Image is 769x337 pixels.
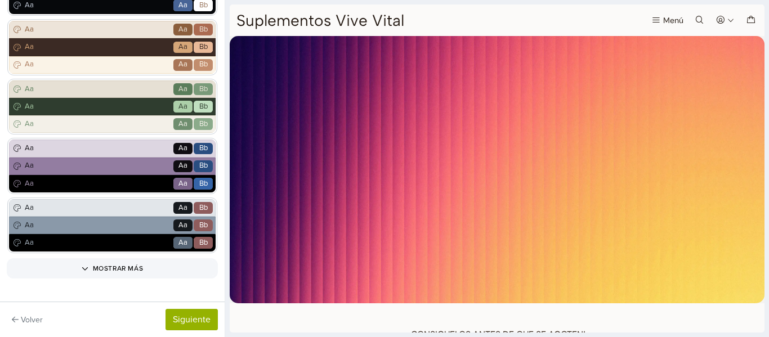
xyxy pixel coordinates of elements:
button: Siguiente [166,309,218,330]
span: Bb [199,237,208,249]
span: Aa [178,84,187,95]
button: Carro [515,8,528,24]
span: Aa [23,101,172,113]
button: Buscar [463,8,477,24]
span: Bb [199,220,208,231]
button: AaAaBbAaAaBbAaAaBb [9,80,216,133]
span: Bb [199,101,208,113]
span: Bb [199,203,208,214]
span: Aa [23,220,172,231]
span: Aa [23,203,172,214]
span: Aa [23,84,172,95]
span: Aa [23,59,172,70]
button: Volver [7,311,48,329]
span: Bb [199,160,208,172]
div: ¡CONSIGUELOS ANTES DE QUE SE AGOTEN! [8,326,527,335]
span: Bb [199,84,208,95]
a: Suplementos Vive Vital [7,8,175,24]
span: Aa [178,203,187,214]
span: Aa [23,178,172,190]
span: Aa [178,119,187,130]
button: Mostrar más [9,260,216,276]
span: Aa [23,42,172,53]
span: Aa [178,178,187,190]
span: Aa [178,59,187,70]
span: Bb [199,59,208,70]
span: Aa [23,24,172,35]
span: Aa [23,160,172,172]
button: Acceso [484,8,507,24]
button: AaAaBbAaAaBbAaAaBb [9,140,216,192]
span: Aa [178,24,187,35]
span: Aa [23,237,172,249]
span: Aa [178,143,187,154]
button: Menú [419,8,456,24]
span: Aa [178,42,187,53]
button: AaAaBbAaAaBbAaAaBb [9,199,216,252]
span: Bb [199,119,208,130]
span: Bb [199,24,208,35]
span: Aa [23,143,172,154]
button: AaAaBbAaAaBbAaAaBb [9,21,216,74]
div: Menú [433,12,454,20]
span: Aa [178,220,187,231]
span: Aa [178,237,187,249]
span: Aa [23,119,172,130]
span: Aa [178,101,187,113]
span: Bb [199,178,208,190]
span: Bb [199,143,208,154]
span: Aa [178,160,187,172]
span: Bb [199,42,208,53]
